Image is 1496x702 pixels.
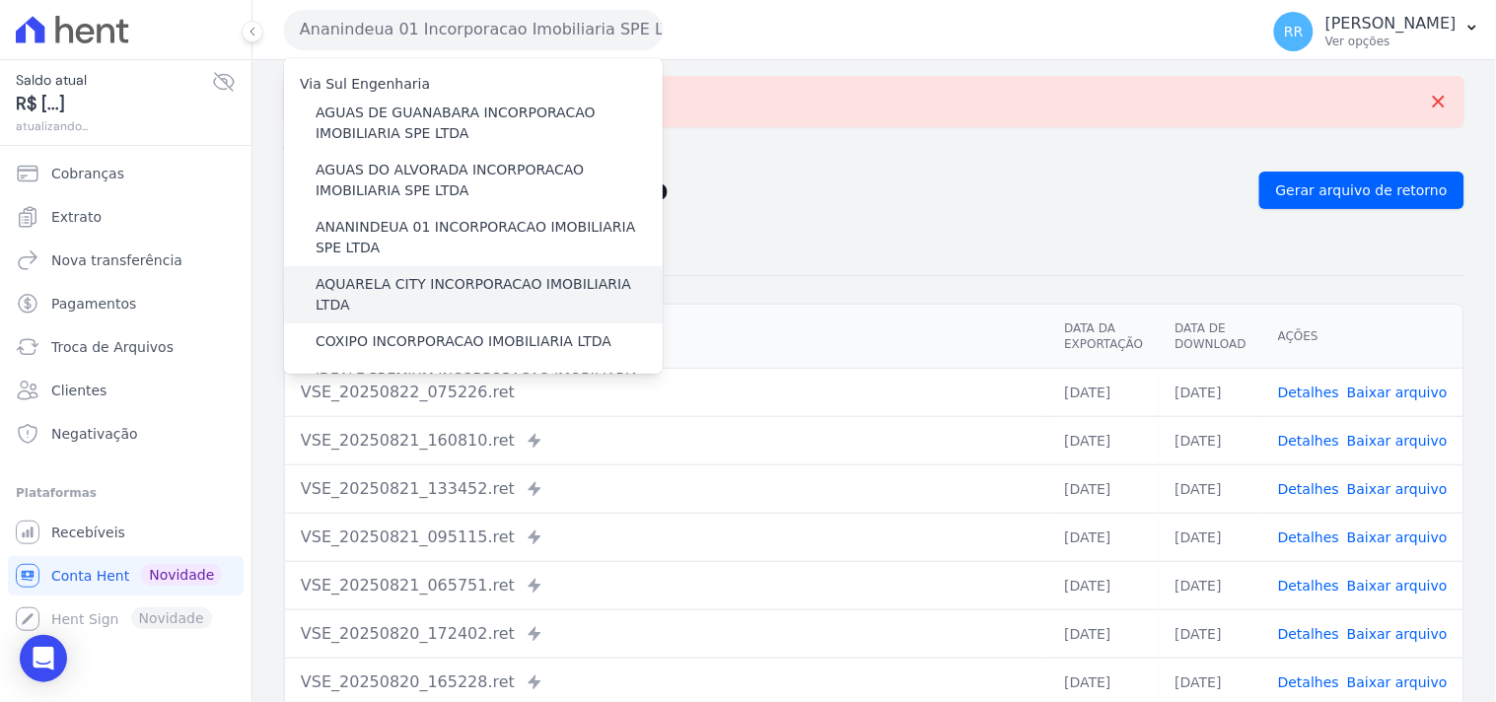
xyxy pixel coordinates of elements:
[316,103,663,144] label: AGUAS DE GUANABARA INCORPORACAO IMOBILIARIA SPE LTDA
[16,91,212,117] span: R$ [...]
[1278,385,1339,400] a: Detalhes
[1160,464,1262,513] td: [DATE]
[316,160,663,201] label: AGUAS DO ALVORADA INCORPORACAO IMOBILIARIA SPE LTDA
[1160,416,1262,464] td: [DATE]
[316,217,663,258] label: ANANINDEUA 01 INCORPORACAO IMOBILIARIA SPE LTDA
[301,477,1033,501] div: VSE_20250821_133452.ret
[51,164,124,183] span: Cobranças
[316,368,663,409] label: IDEALE PREMIUM INCORPORACAO IMOBILIARIA LTDA
[1325,14,1457,34] p: [PERSON_NAME]
[1048,305,1159,369] th: Data da Exportação
[51,294,136,314] span: Pagamentos
[284,176,1244,204] h2: Exportações de Retorno
[8,371,244,410] a: Clientes
[1347,481,1448,497] a: Baixar arquivo
[16,154,236,639] nav: Sidebar
[20,635,67,682] div: Open Intercom Messenger
[1347,674,1448,690] a: Baixar arquivo
[1048,561,1159,609] td: [DATE]
[301,574,1033,597] div: VSE_20250821_065751.ret
[8,154,244,193] a: Cobranças
[284,10,663,49] button: Ananindeua 01 Incorporacao Imobiliaria SPE LTDA
[1048,513,1159,561] td: [DATE]
[301,429,1033,453] div: VSE_20250821_160810.ret
[1160,368,1262,416] td: [DATE]
[8,241,244,280] a: Nova transferência
[1160,609,1262,658] td: [DATE]
[8,556,244,596] a: Conta Hent Novidade
[300,76,430,92] label: Via Sul Engenharia
[1284,25,1303,38] span: RR
[8,327,244,367] a: Troca de Arquivos
[1347,529,1448,545] a: Baixar arquivo
[1347,433,1448,449] a: Baixar arquivo
[1347,578,1448,594] a: Baixar arquivo
[16,117,212,135] span: atualizando...
[8,513,244,552] a: Recebíveis
[1160,561,1262,609] td: [DATE]
[1276,180,1448,200] span: Gerar arquivo de retorno
[1278,626,1339,642] a: Detalhes
[51,337,174,357] span: Troca de Arquivos
[16,70,212,91] span: Saldo atual
[1048,609,1159,658] td: [DATE]
[301,526,1033,549] div: VSE_20250821_095115.ret
[1258,4,1496,59] button: RR [PERSON_NAME] Ver opções
[284,143,1464,164] nav: Breadcrumb
[1278,481,1339,497] a: Detalhes
[1278,578,1339,594] a: Detalhes
[285,305,1048,369] th: Arquivo
[1347,385,1448,400] a: Baixar arquivo
[1160,305,1262,369] th: Data de Download
[51,566,129,586] span: Conta Hent
[301,670,1033,694] div: VSE_20250820_165228.ret
[8,284,244,323] a: Pagamentos
[1048,416,1159,464] td: [DATE]
[1160,513,1262,561] td: [DATE]
[16,481,236,505] div: Plataformas
[51,250,182,270] span: Nova transferência
[1259,172,1464,209] a: Gerar arquivo de retorno
[8,197,244,237] a: Extrato
[301,622,1033,646] div: VSE_20250820_172402.ret
[51,207,102,227] span: Extrato
[51,523,125,542] span: Recebíveis
[51,424,138,444] span: Negativação
[51,381,107,400] span: Clientes
[316,331,611,352] label: COXIPO INCORPORACAO IMOBILIARIA LTDA
[1325,34,1457,49] p: Ver opções
[1278,674,1339,690] a: Detalhes
[1278,529,1339,545] a: Detalhes
[316,274,663,316] label: AQUARELA CITY INCORPORACAO IMOBILIARIA LTDA
[1262,305,1463,369] th: Ações
[8,414,244,454] a: Negativação
[301,381,1033,404] div: VSE_20250822_075226.ret
[141,564,222,586] span: Novidade
[1278,433,1339,449] a: Detalhes
[1048,464,1159,513] td: [DATE]
[1048,368,1159,416] td: [DATE]
[1347,626,1448,642] a: Baixar arquivo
